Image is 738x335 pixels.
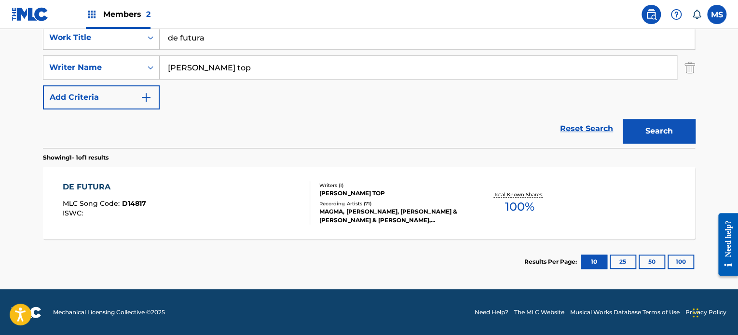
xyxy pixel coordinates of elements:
[610,255,636,269] button: 25
[122,199,146,208] span: D14817
[43,85,160,109] button: Add Criteria
[43,26,695,148] form: Search Form
[670,9,682,20] img: help
[319,189,465,198] div: [PERSON_NAME] TOP
[693,298,698,327] div: Drag
[707,5,726,24] div: User Menu
[505,198,534,215] span: 100 %
[63,209,85,217] span: ISWC :
[668,255,694,269] button: 100
[692,10,701,19] div: Notifications
[86,9,97,20] img: Top Rightsholders
[475,308,508,317] a: Need Help?
[645,9,657,20] img: search
[12,307,41,318] img: logo
[49,32,136,43] div: Work Title
[319,200,465,207] div: Recording Artists ( 71 )
[690,289,738,335] iframe: Chat Widget
[146,10,150,19] span: 2
[319,207,465,225] div: MAGMA, [PERSON_NAME], [PERSON_NAME] & [PERSON_NAME] & [PERSON_NAME], [PERSON_NAME]
[319,182,465,189] div: Writers ( 1 )
[684,55,695,80] img: Delete Criterion
[667,5,686,24] div: Help
[43,167,695,239] a: DE FUTURAMLC Song Code:D14817ISWC:Writers (1)[PERSON_NAME] TOPRecording Artists (71)MAGMA, [PERSO...
[711,206,738,283] iframe: Resource Center
[524,257,579,266] p: Results Per Page:
[53,308,165,317] span: Mechanical Licensing Collective © 2025
[43,153,109,162] p: Showing 1 - 1 of 1 results
[639,255,665,269] button: 50
[685,308,726,317] a: Privacy Policy
[581,255,607,269] button: 10
[555,118,618,139] a: Reset Search
[12,7,49,21] img: MLC Logo
[570,308,680,317] a: Musical Works Database Terms of Use
[514,308,564,317] a: The MLC Website
[140,92,152,103] img: 9d2ae6d4665cec9f34b9.svg
[103,9,150,20] span: Members
[49,62,136,73] div: Writer Name
[623,119,695,143] button: Search
[63,181,146,193] div: DE FUTURA
[642,5,661,24] a: Public Search
[493,191,545,198] p: Total Known Shares:
[63,199,122,208] span: MLC Song Code :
